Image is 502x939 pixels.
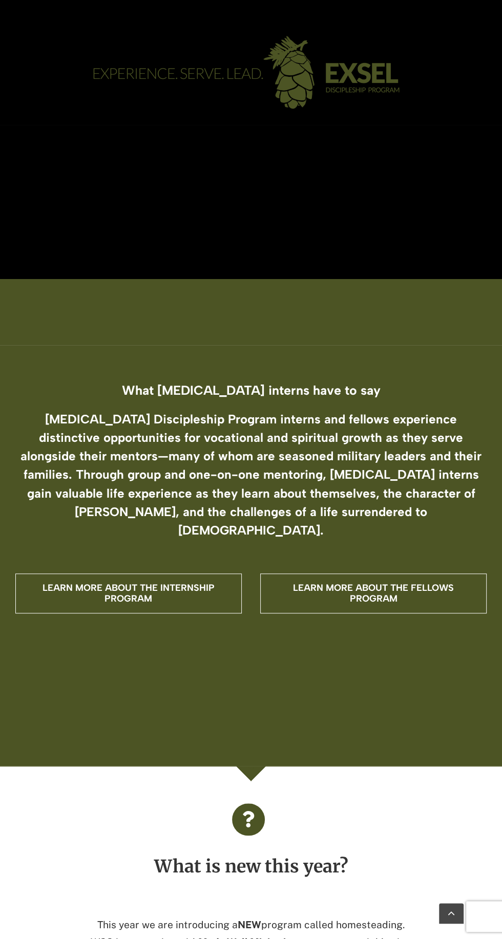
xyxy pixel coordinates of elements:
strong: NEW [238,919,261,930]
span: Learn more about the fellows program [281,583,466,604]
a: Learn more about the fellows program [260,573,487,613]
h3: [MEDICAL_DATA] Discipleship Program interns and fellows experience distinctive opportunities for ... [15,410,487,540]
a: Learn more about the internship program [15,573,242,613]
img: exsel-green-logo-03 [72,22,430,125]
iframe: EXSEL Discipleship Program Interns Speak [97,161,405,345]
span: Learn more about the internship program [36,583,221,604]
h2: What is new this year? [90,857,411,876]
h3: What [MEDICAL_DATA] interns have to say [15,383,487,397]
